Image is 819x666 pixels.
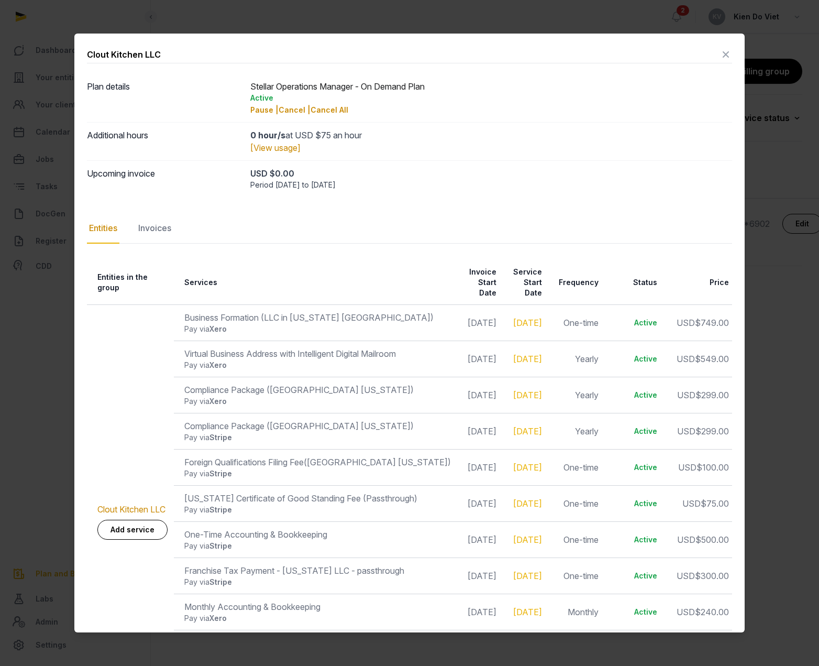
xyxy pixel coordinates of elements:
[279,105,311,114] span: Cancel |
[513,318,542,328] a: [DATE]
[677,318,695,328] span: USD
[209,505,232,514] span: Stripe
[615,390,657,400] div: Active
[615,354,657,364] div: Active
[548,594,605,630] td: Monthly
[174,260,457,305] th: Services
[701,498,729,509] span: $75.00
[136,213,173,244] div: Invoices
[87,129,242,154] dt: Additional hours
[184,577,451,587] div: Pay via
[87,80,242,116] dt: Plan details
[615,462,657,473] div: Active
[695,607,729,617] span: $240.00
[513,534,542,545] a: [DATE]
[457,485,503,521] td: [DATE]
[695,571,729,581] span: $300.00
[184,420,451,432] div: Compliance Package ([GEOGRAPHIC_DATA] [US_STATE])
[184,505,451,515] div: Pay via
[457,449,503,485] td: [DATE]
[695,534,729,545] span: $500.00
[615,571,657,581] div: Active
[615,498,657,509] div: Active
[97,504,165,515] a: Clout Kitchen LLC
[677,607,695,617] span: USD
[548,521,605,558] td: One-time
[513,354,542,364] a: [DATE]
[695,354,729,364] span: $549.00
[548,630,605,666] td: Yearly
[677,571,695,581] span: USD
[87,48,161,61] div: Clout Kitchen LLC
[548,377,605,413] td: Yearly
[457,630,503,666] td: [DATE]
[513,426,542,436] a: [DATE]
[184,468,451,479] div: Pay via
[250,130,285,140] strong: 0 hour/s
[457,558,503,594] td: [DATE]
[615,426,657,436] div: Active
[548,413,605,449] td: Yearly
[209,361,227,369] span: Xero
[87,260,174,305] th: Entities in the group
[250,167,732,180] div: USD $0.00
[184,347,451,360] div: Virtual Business Address with Intelligent Digital Mailroom
[209,541,232,550] span: Stripe
[250,129,732,141] div: at USD $75 an hour
[677,534,695,545] span: USD
[457,260,503,305] th: Invoice Start Date
[457,521,503,558] td: [DATE]
[615,534,657,545] div: Active
[695,426,729,436] span: $299.00
[304,457,451,467] span: ([GEOGRAPHIC_DATA] [US_STATE])
[457,413,503,449] td: [DATE]
[695,390,729,400] span: $299.00
[97,520,168,540] a: Add service
[311,105,348,114] span: Cancel All
[184,528,451,541] div: One-Time Accounting & Bookkeeping
[548,485,605,521] td: One-time
[184,601,451,613] div: Monthly Accounting & Bookkeeping
[184,492,451,505] div: [US_STATE] Certificate of Good Standing Fee (Passthrough)
[548,304,605,341] td: One-time
[677,354,695,364] span: USD
[548,341,605,377] td: Yearly
[250,80,732,116] div: Stellar Operations Manager - On Demand Plan
[250,143,301,153] a: [View usage]
[677,426,695,436] span: USD
[696,462,729,473] span: $100.00
[682,498,701,509] span: USD
[209,324,227,333] span: Xero
[250,93,732,103] div: Active
[184,396,451,407] div: Pay via
[87,167,242,190] dt: Upcoming invoice
[513,498,542,509] a: [DATE]
[513,571,542,581] a: [DATE]
[513,462,542,473] a: [DATE]
[548,260,605,305] th: Frequency
[184,360,451,370] div: Pay via
[250,105,279,114] span: Pause |
[184,456,451,468] div: Foreign Qualifications Filing Fee
[677,390,695,400] span: USD
[678,462,696,473] span: USD
[184,384,451,396] div: Compliance Package ([GEOGRAPHIC_DATA] [US_STATE])
[457,377,503,413] td: [DATE]
[209,469,232,478] span: Stripe
[209,614,227,623] span: Xero
[513,390,542,400] a: [DATE]
[87,213,119,244] div: Entities
[457,594,503,630] td: [DATE]
[184,432,451,443] div: Pay via
[695,318,729,328] span: $749.00
[209,433,232,442] span: Stripe
[184,311,451,324] div: Business Formation (LLC in [US_STATE] [GEOGRAPHIC_DATA])
[457,341,503,377] td: [DATE]
[615,318,657,328] div: Active
[184,613,451,624] div: Pay via
[548,558,605,594] td: One-time
[184,541,451,551] div: Pay via
[605,260,663,305] th: Status
[457,304,503,341] td: [DATE]
[548,449,605,485] td: One-time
